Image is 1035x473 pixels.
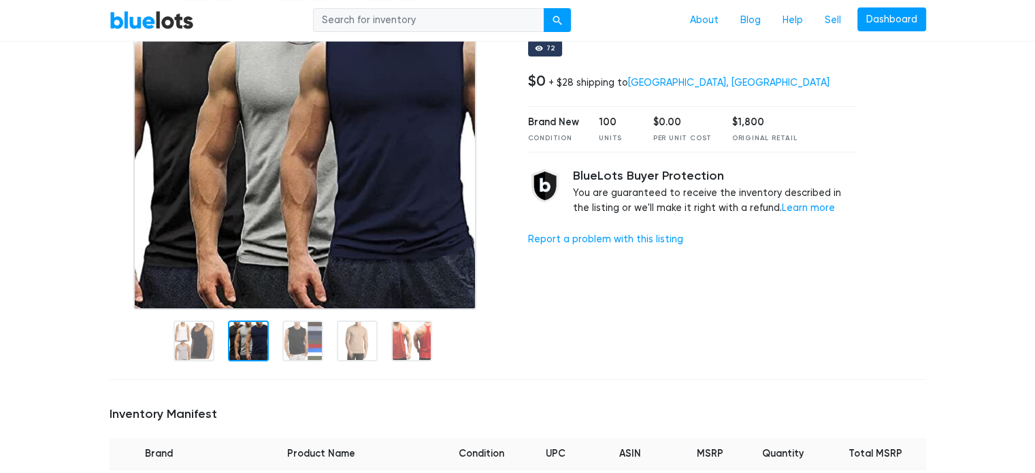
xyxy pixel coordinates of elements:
div: 100 [599,115,633,130]
a: Sell [814,7,852,33]
a: Learn more [782,202,835,214]
a: [GEOGRAPHIC_DATA], [GEOGRAPHIC_DATA] [628,77,829,88]
a: Report a problem with this listing [528,233,683,245]
div: 72 [546,45,556,52]
th: Total MSRP [825,438,926,470]
div: $0.00 [653,115,712,130]
img: buyer_protection_shield-3b65640a83011c7d3ede35a8e5a80bfdfaa6a97447f0071c1475b91a4b0b3d01.png [528,169,562,203]
input: Search for inventory [313,8,544,33]
a: Help [772,7,814,33]
th: UPC [529,438,581,470]
h5: Inventory Manifest [110,407,926,422]
th: Condition [434,438,529,470]
h4: $0 [528,72,546,90]
th: MSRP [679,438,741,470]
a: Blog [729,7,772,33]
th: Product Name [208,438,434,470]
h5: BlueLots Buyer Protection [573,169,857,184]
div: Units [599,133,633,144]
div: Brand New [528,115,579,130]
a: Dashboard [857,7,926,32]
div: + $28 shipping to [548,77,829,88]
div: $1,800 [732,115,798,130]
th: Brand [110,438,209,470]
div: Per Unit Cost [653,133,712,144]
th: Quantity [741,438,825,470]
a: BlueLots [110,10,194,30]
div: Original Retail [732,133,798,144]
div: You are guaranteed to receive the inventory described in the listing or we'll make it right with ... [573,169,857,216]
th: ASIN [581,438,679,470]
a: About [679,7,729,33]
div: Condition [528,133,579,144]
